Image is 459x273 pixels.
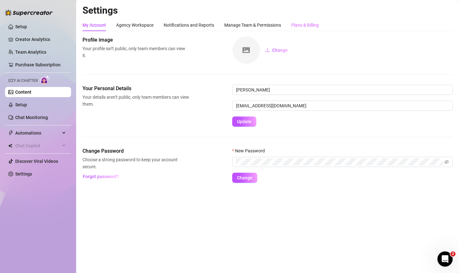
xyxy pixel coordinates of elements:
span: Forgot password? [83,174,119,179]
a: Chat Monitoring [15,115,48,120]
img: Chat Copilot [8,143,12,148]
iframe: Intercom live chat [437,251,453,267]
a: Content [15,90,31,95]
div: My Account [82,22,106,29]
a: Setup [15,102,27,107]
input: Enter new email [232,101,453,111]
h2: Settings [82,4,453,17]
span: upload [265,48,270,52]
a: Creator Analytics [15,34,66,44]
span: Change Password [82,147,189,155]
a: Setup [15,24,27,29]
img: AI Chatter [40,75,50,84]
span: Your details aren’t public, only team members can view them. [82,94,189,108]
span: Automations [15,128,60,138]
span: Choose a strong password to keep your account secure. [82,156,189,170]
a: Discover Viral Videos [15,159,58,164]
span: Profile image [82,36,189,44]
a: Settings [15,171,32,176]
div: Plans & Billing [291,22,319,29]
span: Your profile isn’t public, only team members can view it. [82,45,189,59]
span: 2 [450,251,456,256]
a: Purchase Subscription [15,62,61,67]
span: eye-invisible [444,160,449,164]
span: Change [272,48,288,53]
input: Enter name [232,85,453,95]
span: Chat Copilot [15,141,60,151]
button: Change [232,173,257,183]
a: Team Analytics [15,50,46,55]
span: Your Personal Details [82,85,189,92]
div: Manage Team & Permissions [224,22,281,29]
div: Agency Workspace [116,22,154,29]
input: New Password [236,158,443,165]
img: logo-BBDzfeDw.svg [5,10,53,16]
div: Notifications and Reports [164,22,214,29]
label: New Password [232,147,269,154]
span: Izzy AI Chatter [8,78,38,84]
button: Forgot password? [82,171,119,182]
span: Update [237,119,252,124]
span: thunderbolt [8,130,13,136]
button: Update [232,117,256,127]
span: Change [237,175,252,180]
img: square-placeholder.png [233,37,260,64]
button: Change [260,45,293,55]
